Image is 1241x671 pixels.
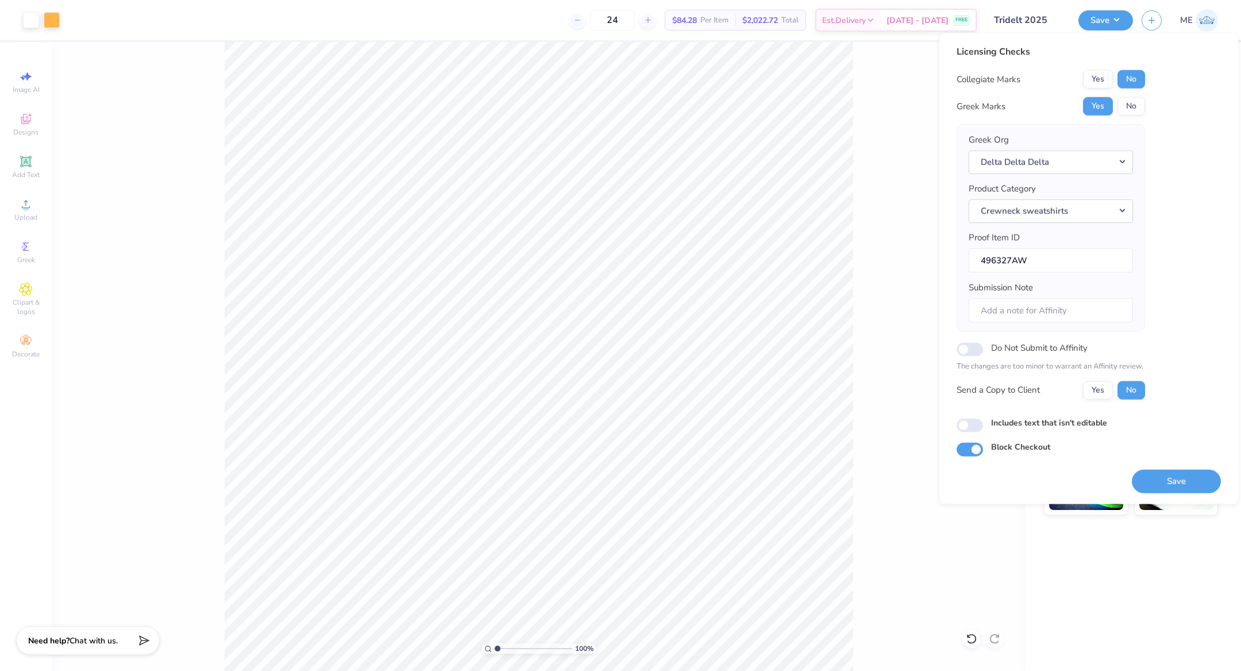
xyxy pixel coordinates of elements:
label: Product Category [969,182,1036,195]
span: $2,022.72 [742,14,778,26]
span: Total [781,14,799,26]
button: No [1117,381,1145,399]
label: Proof Item ID [969,231,1020,244]
span: Add Text [12,170,40,179]
div: Collegiate Marks [957,73,1020,86]
span: Greek [17,255,35,264]
label: Greek Org [969,133,1009,147]
div: Licensing Checks [957,45,1145,59]
span: ME [1180,14,1193,27]
span: Image AI [13,85,40,94]
label: Block Checkout [991,441,1050,453]
button: Crewneck sweatshirts [969,199,1133,223]
span: Per Item [700,14,729,26]
input: Untitled Design [985,9,1070,32]
button: Yes [1083,70,1113,89]
button: Yes [1083,97,1113,116]
span: Clipart & logos [6,298,46,316]
input: – – [590,10,635,30]
button: Save [1078,10,1133,30]
label: Submission Note [969,281,1033,294]
div: Send a Copy to Client [957,384,1040,397]
span: Upload [14,213,37,222]
a: ME [1180,9,1218,32]
button: Yes [1083,381,1113,399]
span: Est. Delivery [822,14,866,26]
span: Chat with us. [70,635,118,646]
span: Designs [13,128,38,137]
label: Do Not Submit to Affinity [991,340,1088,355]
strong: Need help? [28,635,70,646]
span: [DATE] - [DATE] [887,14,949,26]
input: Add a note for Affinity [969,298,1133,323]
button: No [1117,70,1145,89]
button: Save [1132,469,1221,493]
p: The changes are too minor to warrant an Affinity review. [957,361,1145,373]
span: $84.28 [672,14,697,26]
span: Decorate [12,350,40,359]
img: Maria Espena [1196,9,1218,32]
span: FREE [955,16,968,24]
button: No [1117,97,1145,116]
button: Delta Delta Delta [969,150,1133,174]
label: Includes text that isn't editable [991,416,1107,428]
span: 100 % [575,643,593,654]
div: Greek Marks [957,100,1005,113]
